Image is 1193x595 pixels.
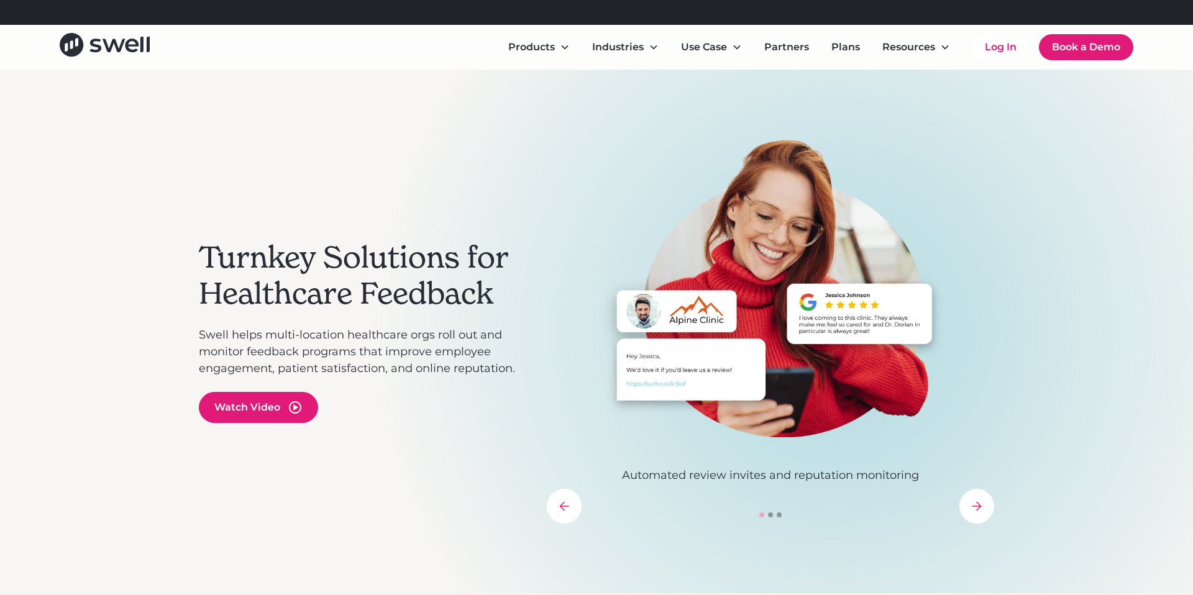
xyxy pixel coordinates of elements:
[777,512,782,517] div: Show slide 3 of 3
[60,33,150,61] a: home
[199,327,534,377] p: Swell helps multi-location healthcare orgs roll out and monitor feedback programs that improve em...
[547,139,994,484] div: 1 of 3
[592,40,644,55] div: Industries
[498,35,580,60] div: Products
[972,35,1029,60] a: Log In
[547,467,994,484] p: Automated review invites and reputation monitoring
[199,392,318,423] a: open lightbox
[882,40,935,55] div: Resources
[1131,535,1193,595] iframe: Chat Widget
[681,40,727,55] div: Use Case
[821,35,870,60] a: Plans
[1039,34,1133,60] a: Book a Demo
[199,240,534,311] h2: Turnkey Solutions for Healthcare Feedback
[671,35,752,60] div: Use Case
[582,35,669,60] div: Industries
[508,40,555,55] div: Products
[759,512,764,517] div: Show slide 1 of 3
[872,35,960,60] div: Resources
[768,512,773,517] div: Show slide 2 of 3
[214,400,280,415] div: Watch Video
[959,489,994,524] div: next slide
[754,35,819,60] a: Partners
[547,139,994,524] div: carousel
[547,489,582,524] div: previous slide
